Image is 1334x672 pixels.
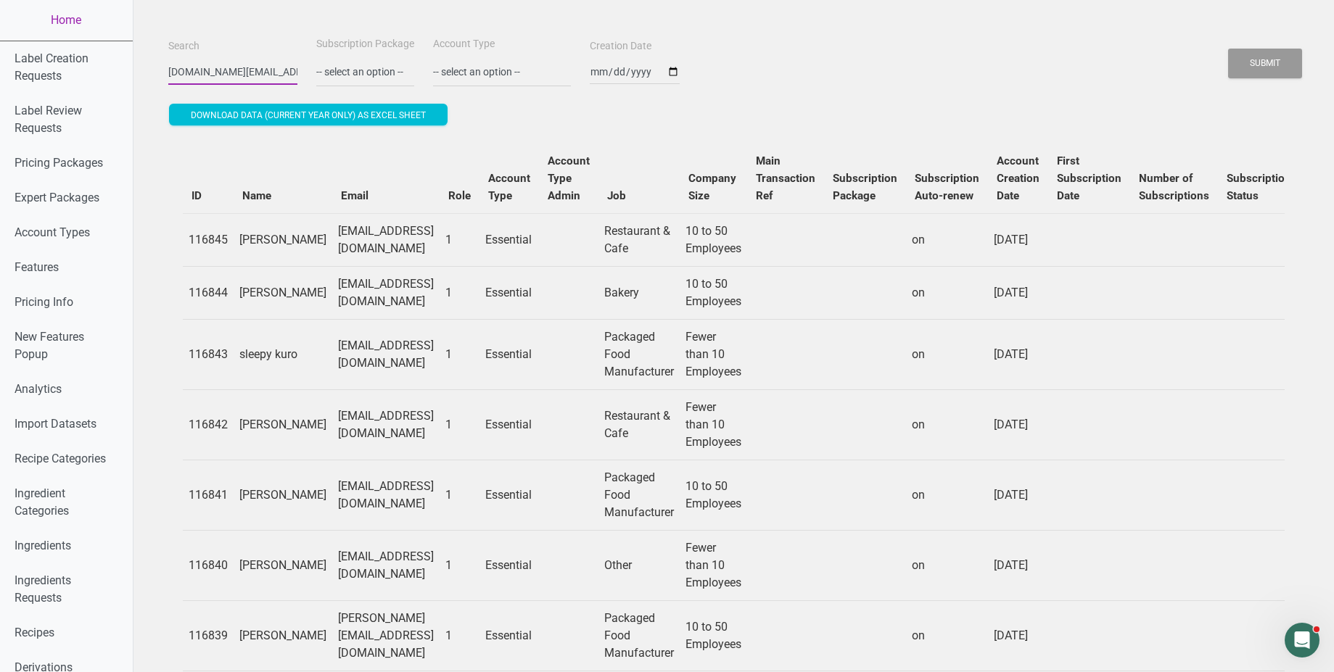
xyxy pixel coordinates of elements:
[988,389,1048,460] td: [DATE]
[234,266,332,319] td: [PERSON_NAME]
[242,189,271,202] b: Name
[680,530,747,600] td: Fewer than 10 Employees
[440,319,479,389] td: 1
[440,213,479,266] td: 1
[341,189,369,202] b: Email
[183,319,234,389] td: 116843
[598,530,680,600] td: Other
[1057,154,1121,202] b: First Subscription Date
[756,154,815,202] b: Main Transaction Ref
[168,39,199,54] label: Search
[906,530,988,600] td: on
[332,600,440,671] td: [PERSON_NAME][EMAIL_ADDRESS][DOMAIN_NAME]
[1139,172,1209,202] b: Number of Subscriptions
[183,266,234,319] td: 116844
[488,172,530,202] b: Account Type
[332,266,440,319] td: [EMAIL_ADDRESS][DOMAIN_NAME]
[906,266,988,319] td: on
[316,37,414,51] label: Subscription Package
[1227,172,1291,202] b: Subscription Status
[590,39,651,54] label: Creation Date
[234,530,332,600] td: [PERSON_NAME]
[479,460,539,530] td: Essential
[479,389,539,460] td: Essential
[332,389,440,460] td: [EMAIL_ADDRESS][DOMAIN_NAME]
[906,600,988,671] td: on
[915,172,979,202] b: Subscription Auto-renew
[234,319,332,389] td: sleepy kuro
[433,37,495,51] label: Account Type
[680,389,747,460] td: Fewer than 10 Employees
[440,600,479,671] td: 1
[234,213,332,266] td: [PERSON_NAME]
[988,600,1048,671] td: [DATE]
[680,266,747,319] td: 10 to 50 Employees
[332,530,440,600] td: [EMAIL_ADDRESS][DOMAIN_NAME]
[1228,49,1302,78] button: Submit
[234,600,332,671] td: [PERSON_NAME]
[183,530,234,600] td: 116840
[332,319,440,389] td: [EMAIL_ADDRESS][DOMAIN_NAME]
[332,213,440,266] td: [EMAIL_ADDRESS][DOMAIN_NAME]
[548,154,590,202] b: Account Type Admin
[988,460,1048,530] td: [DATE]
[192,189,202,202] b: ID
[332,460,440,530] td: [EMAIL_ADDRESS][DOMAIN_NAME]
[598,266,680,319] td: Bakery
[997,154,1039,202] b: Account Creation Date
[183,389,234,460] td: 116842
[183,460,234,530] td: 116841
[479,266,539,319] td: Essential
[440,460,479,530] td: 1
[183,600,234,671] td: 116839
[906,319,988,389] td: on
[598,460,680,530] td: Packaged Food Manufacturer
[688,172,736,202] b: Company Size
[906,213,988,266] td: on
[183,213,234,266] td: 116845
[169,104,448,125] button: Download data (current year only) as excel sheet
[234,389,332,460] td: [PERSON_NAME]
[479,319,539,389] td: Essential
[906,460,988,530] td: on
[440,389,479,460] td: 1
[440,530,479,600] td: 1
[680,460,747,530] td: 10 to 50 Employees
[988,266,1048,319] td: [DATE]
[680,600,747,671] td: 10 to 50 Employees
[906,389,988,460] td: on
[191,110,426,120] span: Download data (current year only) as excel sheet
[448,189,471,202] b: Role
[988,530,1048,600] td: [DATE]
[1285,623,1319,658] iframe: Intercom live chat
[598,600,680,671] td: Packaged Food Manufacturer
[598,213,680,266] td: Restaurant & Cafe
[234,460,332,530] td: [PERSON_NAME]
[607,189,626,202] b: Job
[479,600,539,671] td: Essential
[479,213,539,266] td: Essential
[680,213,747,266] td: 10 to 50 Employees
[598,389,680,460] td: Restaurant & Cafe
[479,530,539,600] td: Essential
[988,213,1048,266] td: [DATE]
[598,319,680,389] td: Packaged Food Manufacturer
[833,172,897,202] b: Subscription Package
[680,319,747,389] td: Fewer than 10 Employees
[988,319,1048,389] td: [DATE]
[440,266,479,319] td: 1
